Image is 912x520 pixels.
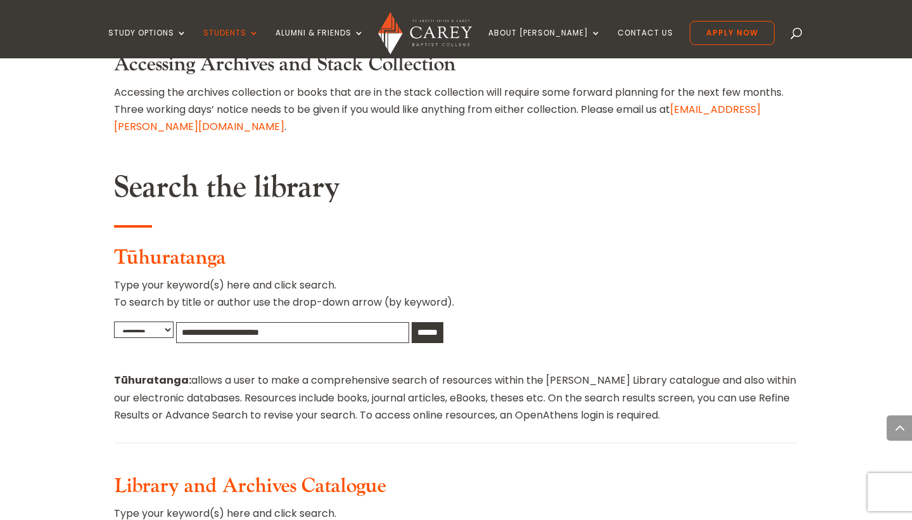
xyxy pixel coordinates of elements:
a: Alumni & Friends [275,29,364,58]
h3: Tūhuratanga [114,246,798,276]
h3: Accessing Archives and Stack Collection [114,53,798,83]
a: About [PERSON_NAME] [488,29,601,58]
a: Students [203,29,259,58]
h3: Library and Archives Catalogue [114,474,798,505]
a: Apply Now [690,21,775,45]
strong: Tūhuratanga: [114,373,191,387]
h2: Search the library [114,169,798,212]
a: Contact Us [617,29,673,58]
img: Carey Baptist College [378,12,471,55]
p: Type your keyword(s) here and click search. To search by title or author use the drop-down arrow ... [114,276,798,321]
p: Accessing the archives collection or books that are in the stack collection will require some for... [114,84,798,136]
a: Study Options [108,29,187,58]
p: allows a user to make a comprehensive search of resources within the [PERSON_NAME] Library catalo... [114,372,798,424]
